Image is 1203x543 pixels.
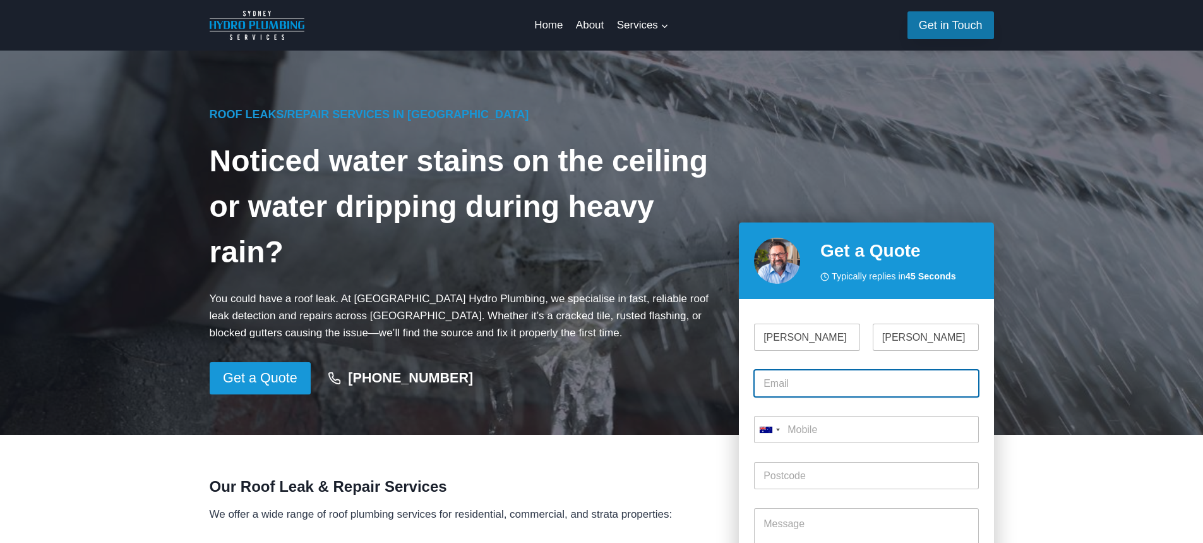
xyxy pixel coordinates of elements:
[906,271,956,281] strong: 45 Seconds
[210,106,719,123] h6: Roof Leaks/Repair Services in [GEOGRAPHIC_DATA]
[528,10,570,40] a: Home
[873,324,979,351] input: Last Name
[210,11,304,40] img: Sydney Hydro Plumbing Logo
[348,370,473,386] strong: [PHONE_NUMBER]
[907,11,994,39] a: Get in Touch
[754,462,978,489] input: Postcode
[610,10,675,40] button: Child menu of Services
[210,506,719,523] p: We offer a wide range of roof plumbing services for residential, commercial, and strata properties:
[832,269,956,284] span: Typically replies in
[223,367,297,389] span: Get a Quote
[528,10,675,40] nav: Primary Navigation
[754,370,978,397] input: Email
[570,10,611,40] a: About
[210,478,447,495] strong: Our Roof Leak & Repair Services
[754,324,860,351] input: First Name
[210,138,719,275] h1: Noticed water stains on the ceiling or water dripping during heavy rain?
[754,416,978,443] input: Mobile
[316,364,485,393] a: [PHONE_NUMBER]
[754,416,784,443] button: Selected country
[820,238,979,264] h2: Get a Quote
[210,290,719,342] p: You could have a roof leak. At [GEOGRAPHIC_DATA] Hydro Plumbing, we specialise in fast, reliable ...
[210,362,311,395] a: Get a Quote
